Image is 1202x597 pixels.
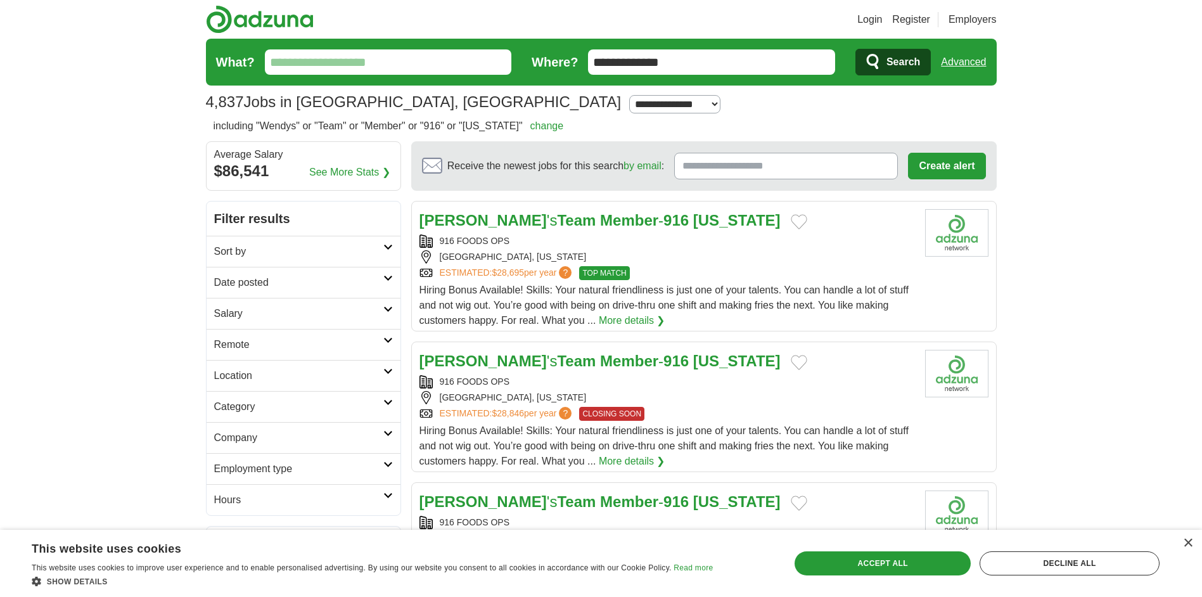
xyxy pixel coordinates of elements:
[600,493,658,510] strong: Member
[419,493,781,510] a: [PERSON_NAME]'sTeam Member-916 [US_STATE]
[600,352,658,369] strong: Member
[207,298,400,329] a: Salary
[32,575,713,587] div: Show details
[216,53,255,72] label: What?
[309,165,390,180] a: See More Stats ❯
[599,313,665,328] a: More details ❯
[207,422,400,453] a: Company
[532,53,578,72] label: Where?
[419,391,915,404] div: [GEOGRAPHIC_DATA], [US_STATE]
[693,493,781,510] strong: [US_STATE]
[214,337,383,352] h2: Remote
[419,234,915,248] div: 916 FOODS OPS
[492,408,524,418] span: $28,846
[791,214,807,229] button: Add to favorite jobs
[214,119,564,134] h2: including "Wendys" or "Team" or "Member" or "916" or "[US_STATE]"
[214,244,383,259] h2: Sort by
[980,551,1160,575] div: Decline all
[419,285,909,326] span: Hiring Bonus Available! Skills: Your natural friendliness is just one of your talents. You can ha...
[214,492,383,508] h2: Hours
[214,461,383,477] h2: Employment type
[207,360,400,391] a: Location
[599,454,665,469] a: More details ❯
[207,236,400,267] a: Sort by
[447,158,664,174] span: Receive the newest jobs for this search :
[579,266,629,280] span: TOP MATCH
[440,407,575,421] a: ESTIMATED:$28,846per year?
[207,484,400,515] a: Hours
[419,425,909,466] span: Hiring Bonus Available! Skills: Your natural friendliness is just one of your talents. You can ha...
[925,350,988,397] img: Company logo
[925,491,988,538] img: Company logo
[857,12,882,27] a: Login
[791,355,807,370] button: Add to favorite jobs
[214,160,393,183] div: $86,541
[32,537,681,556] div: This website uses cookies
[663,493,689,510] strong: 916
[440,266,575,280] a: ESTIMATED:$28,695per year?
[892,12,930,27] a: Register
[419,375,915,388] div: 916 FOODS OPS
[855,49,931,75] button: Search
[214,430,383,446] h2: Company
[557,352,596,369] strong: Team
[795,551,971,575] div: Accept all
[419,352,547,369] strong: [PERSON_NAME]
[693,212,781,229] strong: [US_STATE]
[419,212,781,229] a: [PERSON_NAME]'sTeam Member-916 [US_STATE]
[207,329,400,360] a: Remote
[623,160,662,171] a: by email
[530,120,564,131] a: change
[207,391,400,422] a: Category
[47,577,108,586] span: Show details
[419,250,915,264] div: [GEOGRAPHIC_DATA], [US_STATE]
[214,399,383,414] h2: Category
[559,407,572,420] span: ?
[32,563,672,572] span: This website uses cookies to improve user experience and to enable personalised advertising. By u...
[214,368,383,383] h2: Location
[925,209,988,257] img: Company logo
[207,453,400,484] a: Employment type
[908,153,985,179] button: Create alert
[419,212,547,229] strong: [PERSON_NAME]
[214,275,383,290] h2: Date posted
[206,5,314,34] img: Adzuna logo
[791,496,807,511] button: Add to favorite jobs
[557,212,596,229] strong: Team
[663,212,689,229] strong: 916
[559,266,572,279] span: ?
[600,212,658,229] strong: Member
[492,267,524,278] span: $28,695
[214,306,383,321] h2: Salary
[579,407,644,421] span: CLOSING SOON
[557,493,596,510] strong: Team
[206,91,244,113] span: 4,837
[886,49,920,75] span: Search
[419,352,781,369] a: [PERSON_NAME]'sTeam Member-916 [US_STATE]
[693,352,781,369] strong: [US_STATE]
[1183,539,1192,548] div: Close
[419,493,547,510] strong: [PERSON_NAME]
[674,563,713,572] a: Read more, opens a new window
[214,150,393,160] div: Average Salary
[207,267,400,298] a: Date posted
[949,12,997,27] a: Employers
[207,202,400,236] h2: Filter results
[663,352,689,369] strong: 916
[941,49,986,75] a: Advanced
[419,516,915,529] div: 916 FOODS OPS
[206,93,622,110] h1: Jobs in [GEOGRAPHIC_DATA], [GEOGRAPHIC_DATA]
